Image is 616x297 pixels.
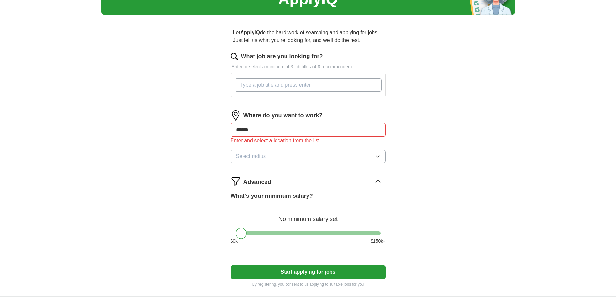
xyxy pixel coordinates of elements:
label: What's your minimum salary? [231,192,313,200]
div: No minimum salary set [231,208,386,224]
input: Type a job title and press enter [235,78,382,92]
button: Select radius [231,150,386,163]
label: What job are you looking for? [241,52,323,61]
p: Let do the hard work of searching and applying for jobs. Just tell us what you're looking for, an... [231,26,386,47]
label: Where do you want to work? [243,111,323,120]
img: filter [231,176,241,186]
img: search.png [231,53,238,60]
span: Select radius [236,153,266,160]
p: Enter or select a minimum of 3 job titles (4-8 recommended) [231,63,386,70]
img: location.png [231,110,241,121]
p: By registering, you consent to us applying to suitable jobs for you [231,281,386,287]
span: $ 150 k+ [371,238,385,245]
strong: ApplyIQ [240,30,260,35]
span: Advanced [243,178,271,186]
div: Enter and select a location from the list [231,137,386,144]
span: $ 0 k [231,238,238,245]
button: Start applying for jobs [231,265,386,279]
